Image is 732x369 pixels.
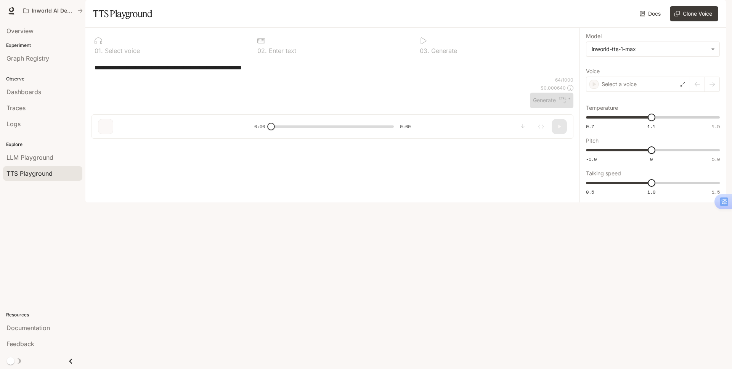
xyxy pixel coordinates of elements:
span: 1.1 [647,123,655,130]
span: 1.5 [712,123,720,130]
div: inworld-tts-1-max [586,42,719,56]
p: Inworld AI Demos [32,8,74,14]
span: 5.0 [712,156,720,162]
p: Model [586,34,602,39]
p: Temperature [586,105,618,111]
p: 64 / 1000 [555,77,573,83]
p: 0 2 . [257,48,267,54]
button: All workspaces [20,3,86,18]
span: 0.5 [586,189,594,195]
p: Talking speed [586,171,621,176]
span: 1.5 [712,189,720,195]
p: Enter text [267,48,296,54]
div: inworld-tts-1-max [592,45,707,53]
p: Generate [429,48,457,54]
p: $ 0.000640 [541,85,566,91]
p: Select a voice [602,80,637,88]
p: Select voice [103,48,140,54]
p: Voice [586,69,600,74]
p: 0 3 . [420,48,429,54]
p: Pitch [586,138,599,143]
span: 0 [650,156,653,162]
p: 0 1 . [95,48,103,54]
h1: TTS Playground [93,6,152,21]
span: 0.7 [586,123,594,130]
span: -5.0 [586,156,597,162]
button: Clone Voice [670,6,718,21]
a: Docs [638,6,664,21]
span: 1.0 [647,189,655,195]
